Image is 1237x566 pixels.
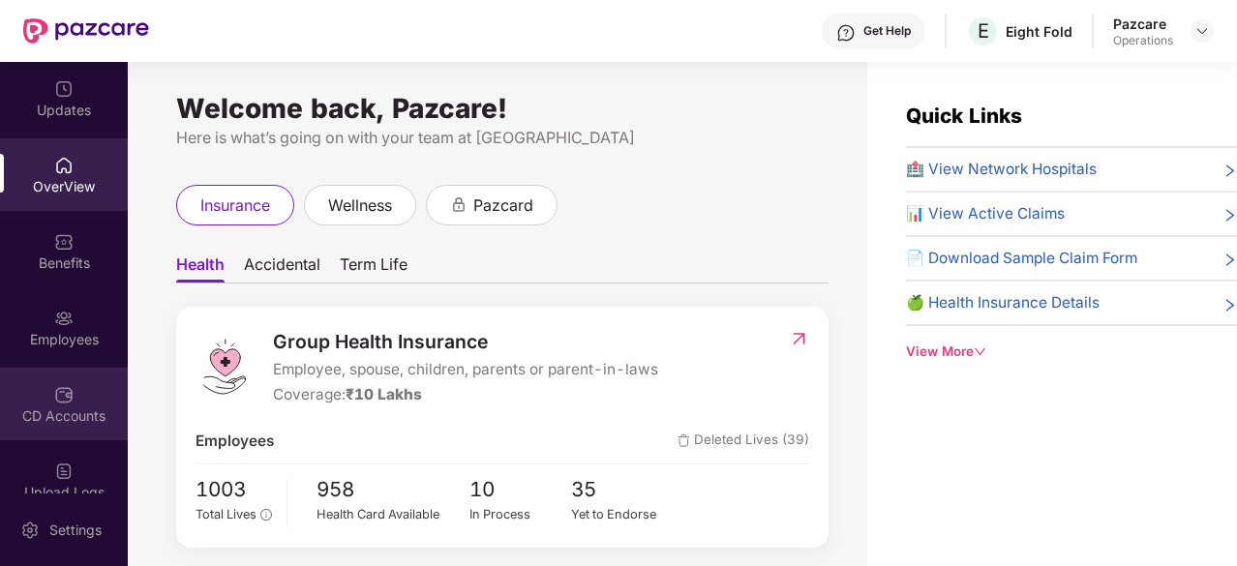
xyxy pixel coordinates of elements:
div: View More [906,342,1237,362]
img: logo [196,338,254,396]
div: Coverage: [273,383,658,406]
span: pazcard [473,194,533,218]
span: right [1222,206,1237,225]
span: 🏥 View Network Hospitals [906,158,1097,181]
img: svg+xml;base64,PHN2ZyBpZD0iVXBkYXRlZCIgeG1sbnM9Imh0dHA6Ly93d3cudzMub3JnLzIwMDAvc3ZnIiB3aWR0aD0iMj... [54,79,74,99]
div: Operations [1113,33,1173,48]
span: 1003 [196,474,272,506]
span: 35 [571,474,674,506]
span: E [978,19,989,43]
span: Quick Links [906,104,1022,128]
div: Health Card Available [317,505,469,524]
div: In Process [469,505,572,524]
span: 📊 View Active Claims [906,202,1065,225]
img: svg+xml;base64,PHN2ZyBpZD0iQmVuZWZpdHMiIHhtbG5zPSJodHRwOi8vd3d3LnczLm9yZy8yMDAwL3N2ZyIgd2lkdGg9Ij... [54,232,74,252]
div: Here is what’s going on with your team at [GEOGRAPHIC_DATA] [176,126,829,150]
span: 🍏 Health Insurance Details [906,291,1100,314]
span: wellness [328,194,392,218]
span: Accidental [244,254,320,283]
span: right [1222,295,1237,314]
span: Health [176,254,225,283]
span: Deleted Lives (39) [678,430,809,453]
img: deleteIcon [678,434,690,447]
span: ₹10 Lakhs [346,385,422,403]
img: svg+xml;base64,PHN2ZyBpZD0iRW1wbG95ZWVzIiB4bWxucz0iaHR0cDovL3d3dy53My5vcmcvMjAwMC9zdmciIHdpZHRoPS... [54,309,74,328]
span: 📄 Download Sample Claim Form [906,247,1137,270]
img: svg+xml;base64,PHN2ZyBpZD0iQ0RfQWNjb3VudHMiIGRhdGEtbmFtZT0iQ0QgQWNjb3VudHMiIHhtbG5zPSJodHRwOi8vd3... [54,385,74,404]
div: Pazcare [1113,15,1173,33]
img: svg+xml;base64,PHN2ZyBpZD0iU2V0dGluZy0yMHgyMCIgeG1sbnM9Imh0dHA6Ly93d3cudzMub3JnLzIwMDAvc3ZnIiB3aW... [20,521,40,540]
span: right [1222,251,1237,270]
img: RedirectIcon [789,329,809,348]
span: down [974,345,986,358]
img: svg+xml;base64,PHN2ZyBpZD0iSGVscC0zMngzMiIgeG1sbnM9Imh0dHA6Ly93d3cudzMub3JnLzIwMDAvc3ZnIiB3aWR0aD... [836,23,856,43]
span: 10 [469,474,572,506]
span: info-circle [260,509,271,520]
span: Total Lives [196,507,256,521]
span: Employees [196,430,274,453]
div: Welcome back, Pazcare! [176,101,829,116]
img: svg+xml;base64,PHN2ZyBpZD0iSG9tZSIgeG1sbnM9Imh0dHA6Ly93d3cudzMub3JnLzIwMDAvc3ZnIiB3aWR0aD0iMjAiIG... [54,156,74,175]
img: svg+xml;base64,PHN2ZyBpZD0iRHJvcGRvd24tMzJ4MzIiIHhtbG5zPSJodHRwOi8vd3d3LnczLm9yZy8yMDAwL3N2ZyIgd2... [1194,23,1210,39]
div: Settings [44,521,107,540]
span: 958 [317,474,469,506]
span: Employee, spouse, children, parents or parent-in-laws [273,358,658,381]
span: Term Life [340,254,407,283]
div: animation [450,195,468,213]
div: Eight Fold [1006,22,1072,41]
span: Group Health Insurance [273,327,658,356]
span: insurance [200,194,270,218]
img: New Pazcare Logo [23,18,149,44]
div: Yet to Endorse [571,505,674,524]
div: Get Help [863,23,911,39]
img: svg+xml;base64,PHN2ZyBpZD0iVXBsb2FkX0xvZ3MiIGRhdGEtbmFtZT0iVXBsb2FkIExvZ3MiIHhtbG5zPSJodHRwOi8vd3... [54,462,74,481]
span: right [1222,162,1237,181]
